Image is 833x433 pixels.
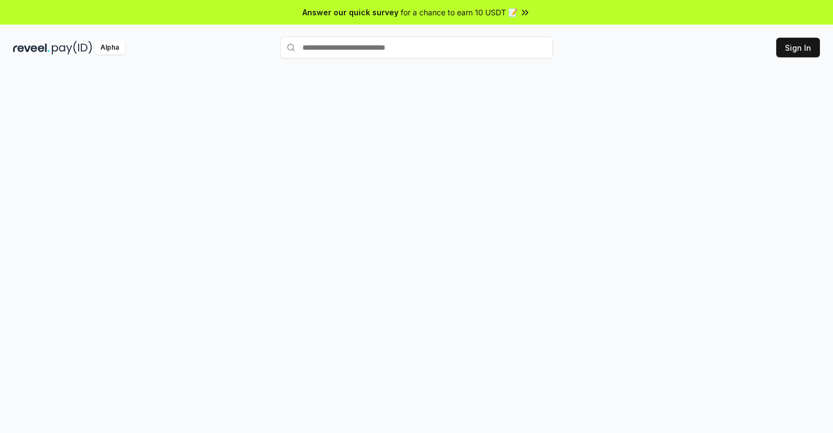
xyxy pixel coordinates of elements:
[13,41,50,55] img: reveel_dark
[401,7,517,18] span: for a chance to earn 10 USDT 📝
[776,38,820,57] button: Sign In
[94,41,125,55] div: Alpha
[302,7,398,18] span: Answer our quick survey
[52,41,92,55] img: pay_id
